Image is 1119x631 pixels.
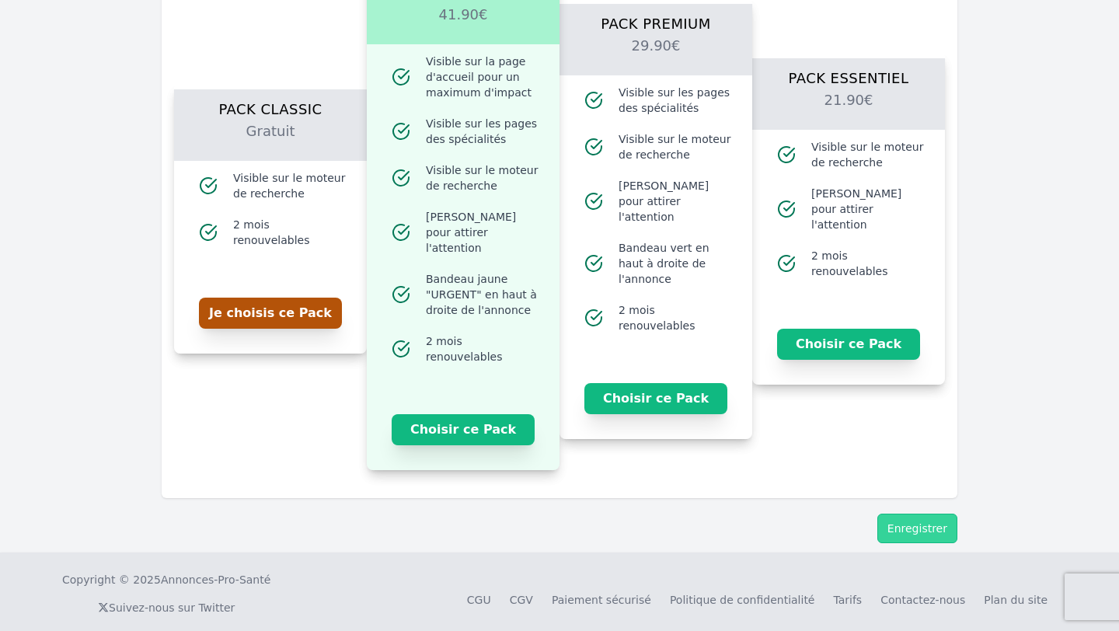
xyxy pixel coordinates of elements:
span: Bandeau jaune "URGENT" en haut à droite de l'annonce [426,271,541,318]
button: Choisir ce Pack [584,383,727,414]
span: Visible sur les pages des spécialités [619,85,734,116]
span: Visible sur les pages des spécialités [426,116,541,147]
h1: Pack Classic [193,89,348,120]
span: Visible sur la page d'accueil pour un maximum d'impact [426,54,541,100]
a: Annonces-Pro-Santé [161,572,270,587]
span: 2 mois renouvelables [811,248,926,279]
span: 2 mois renouvelables [619,302,734,333]
a: CGV [510,594,533,606]
span: [PERSON_NAME] pour attirer l'attention [426,209,541,256]
h2: 29.90€ [578,35,734,75]
div: Copyright © 2025 [62,572,270,587]
button: Je choisis ce Pack [199,298,342,329]
a: Politique de confidentialité [670,594,815,606]
a: Contactez-nous [880,594,965,606]
a: Suivez-nous sur Twitter [98,601,235,614]
span: Visible sur le moteur de recherche [811,139,926,170]
span: Visible sur le moteur de recherche [426,162,541,193]
button: Choisir ce Pack [392,414,535,445]
h1: Pack Premium [578,4,734,35]
button: Enregistrer [877,514,957,543]
h2: Gratuit [193,120,348,161]
span: Visible sur le moteur de recherche [233,170,348,201]
a: Paiement sécurisé [552,594,651,606]
a: Tarifs [833,594,862,606]
span: [PERSON_NAME] pour attirer l'attention [811,186,926,232]
span: 2 mois renouvelables [233,217,348,248]
h1: Pack Essentiel [771,58,926,89]
span: Visible sur le moteur de recherche [619,131,734,162]
span: [PERSON_NAME] pour attirer l'attention [619,178,734,225]
a: CGU [467,594,491,606]
button: Choisir ce Pack [777,329,920,360]
h2: 41.90€ [385,4,541,44]
a: Plan du site [984,594,1048,606]
span: Bandeau vert en haut à droite de l'annonce [619,240,734,287]
h2: 21.90€ [771,89,926,130]
span: 2 mois renouvelables [426,333,541,364]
